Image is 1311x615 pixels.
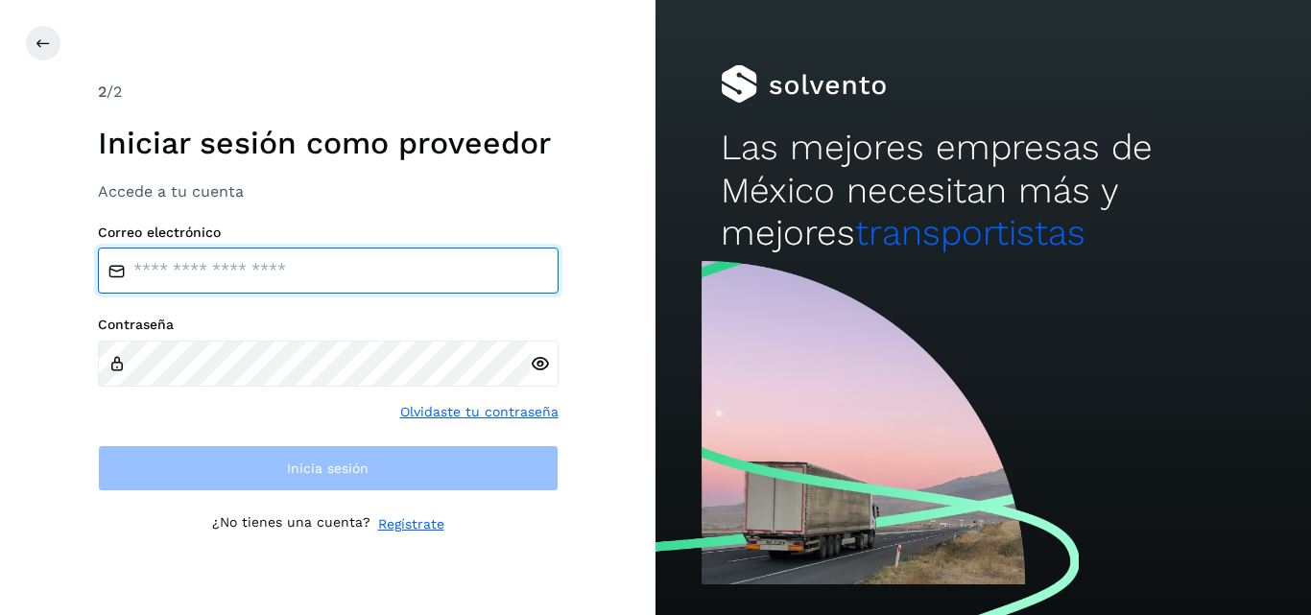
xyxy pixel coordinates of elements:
h2: Las mejores empresas de México necesitan más y mejores [721,127,1245,254]
div: /2 [98,81,559,104]
label: Correo electrónico [98,225,559,241]
p: ¿No tienes una cuenta? [212,514,370,534]
button: Inicia sesión [98,445,559,491]
span: Inicia sesión [287,461,369,475]
h1: Iniciar sesión como proveedor [98,125,559,161]
h3: Accede a tu cuenta [98,182,559,201]
span: 2 [98,83,107,101]
a: Olvidaste tu contraseña [400,402,559,422]
label: Contraseña [98,317,559,333]
span: transportistas [855,212,1085,253]
a: Regístrate [378,514,444,534]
